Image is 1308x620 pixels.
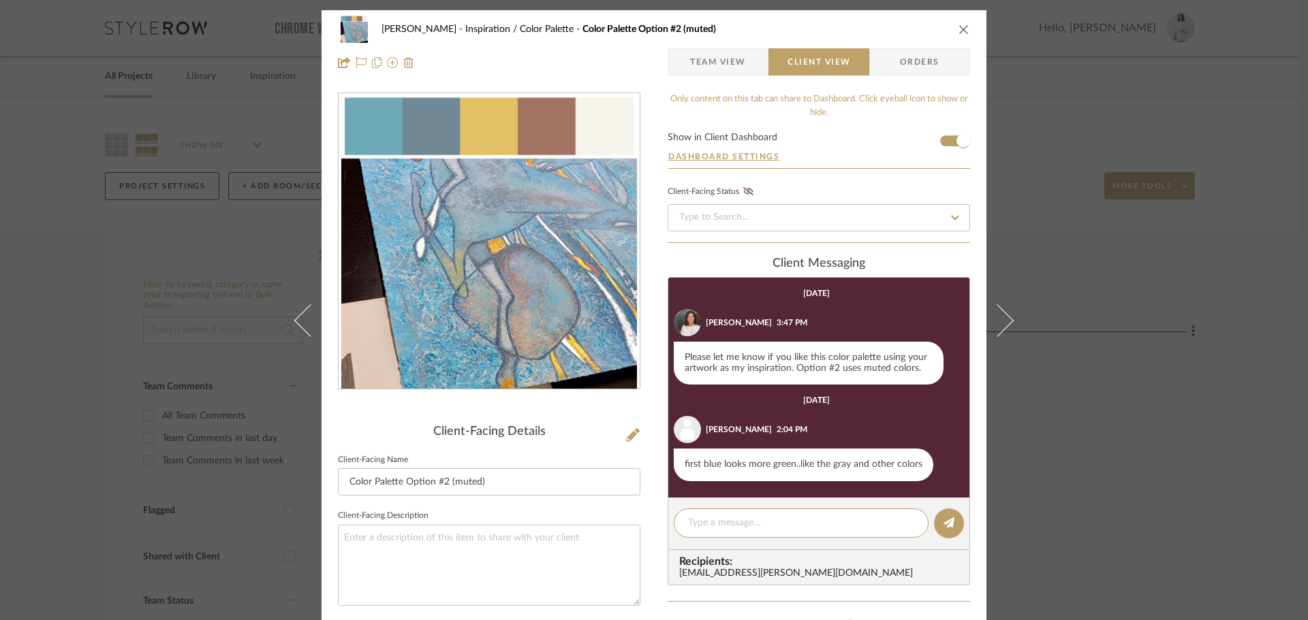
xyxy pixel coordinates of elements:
div: client Messaging [668,257,970,272]
div: [DATE] [803,289,830,298]
img: 581bc6ac-fa87-4e08-a2ba-59c96a97049d_48x40.jpg [338,16,371,43]
div: [PERSON_NAME] [706,423,772,436]
input: Type to Search… [668,204,970,231]
span: Recipients: [679,555,964,568]
div: Please let me know if you like this color palette using your artwork as my inspiration. Option #2... [674,342,944,385]
img: 581bc6ac-fa87-4e08-a2ba-59c96a97049d_436x436.jpg [341,94,637,389]
span: Inspiration / Color Palette [465,25,582,34]
span: Client View [788,48,850,76]
img: user_avatar.png [674,416,701,443]
span: Team View [690,48,746,76]
label: Client-Facing Name [338,457,408,463]
div: [EMAIL_ADDRESS][PERSON_NAME][DOMAIN_NAME] [679,568,964,579]
button: Dashboard Settings [668,150,780,163]
div: 3:47 PM [777,316,807,329]
div: 2:04 PM [777,423,807,436]
span: Orders [885,48,954,76]
img: 469f4fe9-1b62-4cef-abec-f5031b2da093.png [674,309,701,336]
div: Client-Facing Details [338,425,640,440]
div: [DATE] [803,395,830,405]
div: [PERSON_NAME] [706,316,772,329]
span: Color Palette Option #2 (muted) [582,25,716,34]
span: [PERSON_NAME] [381,25,465,34]
input: Enter Client-Facing Item Name [338,468,640,495]
div: first blue looks more green..like the gray and other colors [674,448,933,481]
div: Only content on this tab can share to Dashboard. Click eyeball icon to show or hide. [668,93,970,119]
button: close [958,23,970,35]
div: Client-Facing Status [668,185,758,199]
img: Remove from project [403,57,414,68]
div: 0 [339,94,640,389]
label: Client-Facing Description [338,512,429,519]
